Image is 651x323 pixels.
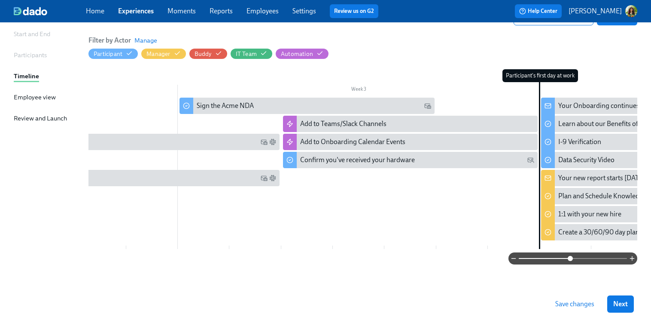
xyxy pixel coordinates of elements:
button: Automation [276,49,329,59]
svg: Slack [269,175,276,181]
a: Reports [210,7,233,15]
h6: Filter by Actor [88,36,131,45]
div: Sign the Acme NDA [197,101,254,111]
div: Employee view [14,92,56,102]
a: Moments [167,7,196,15]
div: Confirm you've received your hardware [300,155,415,165]
div: Add to Teams/Slack Channels [300,119,386,129]
div: Timeline [14,71,39,81]
img: dado [14,7,47,15]
a: Home [86,7,104,15]
svg: Personal Email [527,157,534,163]
div: Start and End [14,29,50,39]
svg: Work Email [261,138,268,145]
div: Add to Onboarding Calendar Events [283,134,538,150]
div: Hide Automation [281,50,313,58]
div: Your new report starts [DATE] [558,173,645,183]
div: Week 3 [178,85,539,96]
span: Help Center [519,7,557,15]
div: Add to Teams/Slack Channels [283,116,538,132]
div: Hide IT Team [236,50,257,58]
svg: Work Email [424,102,431,109]
div: Participants [14,50,47,60]
svg: Slack [269,138,276,145]
button: Manage [134,36,157,45]
div: Sign the Acme NDA [179,98,434,114]
button: [PERSON_NAME] [569,5,637,17]
p: [PERSON_NAME] [569,6,622,16]
a: Employees [246,7,279,15]
a: Experiences [118,7,154,15]
span: Next [613,300,628,308]
img: ACg8ocLclD2tQmfIiewwK1zANg5ba6mICO7ZPBc671k9VM_MGIVYfH83=s96-c [625,5,637,17]
a: dado [14,7,86,15]
button: Next [607,295,634,313]
div: Add to Onboarding Calendar Events [300,137,405,147]
div: Create a 30/60/90 day plan [558,228,639,237]
div: Review and Launch [14,114,67,123]
div: 1:1 with your new hire [558,209,621,219]
div: Data Security Video [558,155,614,165]
span: Save changes [555,300,594,308]
button: Buddy [189,49,227,59]
button: Participant [88,49,138,59]
button: Manager [141,49,186,59]
div: Hide Buddy [195,50,212,58]
div: Hide Manager [146,50,170,58]
button: IT Team [231,49,272,59]
div: I-9 Verification [558,137,601,147]
div: Confirm you've received your hardware [283,152,538,168]
svg: Work Email [261,175,268,181]
a: Settings [292,7,316,15]
button: Save changes [549,295,600,313]
button: Review us on G2 [330,4,378,18]
div: Hide Participant [94,50,122,58]
a: Review us on G2 [334,7,374,15]
button: Help Center [515,4,562,18]
div: Participant's first day at work [502,69,578,82]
